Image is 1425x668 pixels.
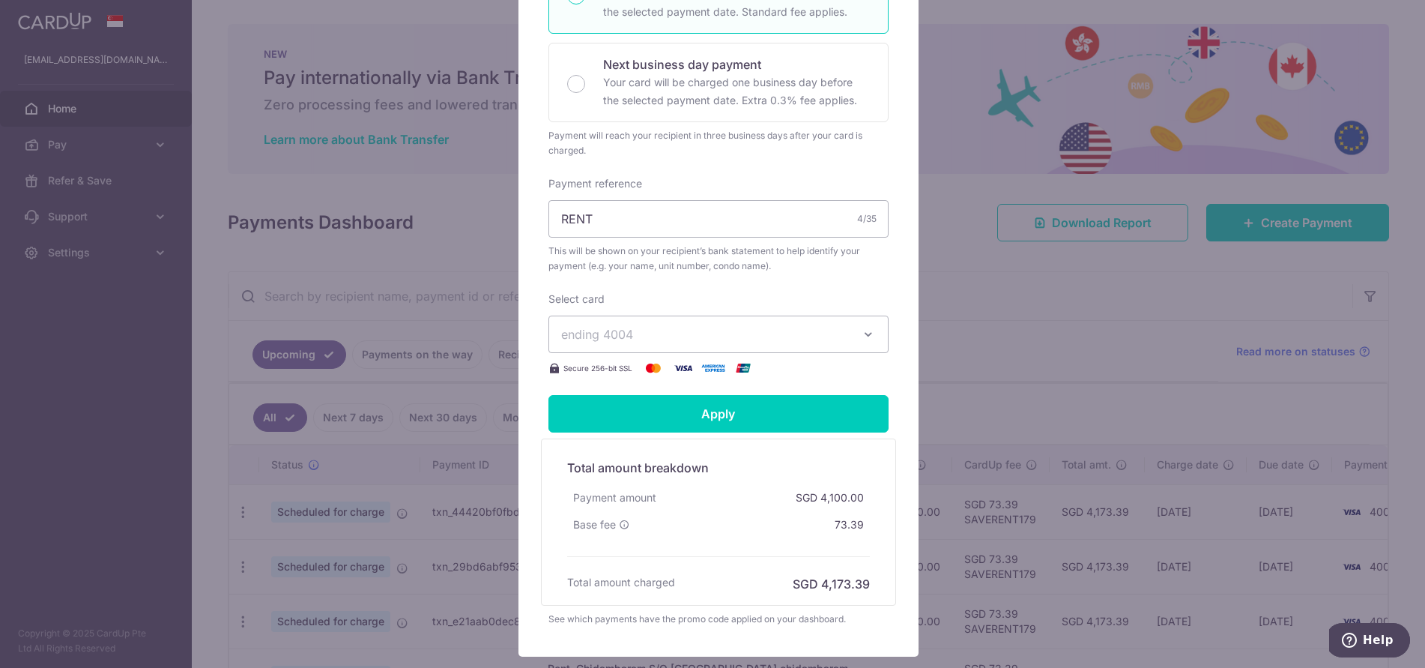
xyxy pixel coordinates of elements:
[698,359,728,377] img: American Express
[34,10,64,24] span: Help
[573,517,616,532] span: Base fee
[561,327,633,342] span: ending 4004
[603,73,870,109] p: Your card will be charged one business day before the selected payment date. Extra 0.3% fee applies.
[668,359,698,377] img: Visa
[728,359,758,377] img: UnionPay
[829,511,870,538] div: 73.39
[548,395,889,433] input: Apply
[548,128,889,158] div: Payment will reach your recipient in three business days after your card is charged.
[1329,623,1410,661] iframe: Opens a widget where you can find more information
[563,362,632,374] span: Secure 256-bit SSL
[793,575,870,593] h6: SGD 4,173.39
[548,612,889,627] div: See which payments have the promo code applied on your dashboard.
[548,316,889,353] button: ending 4004
[567,575,675,590] h6: Total amount charged
[790,484,870,511] div: SGD 4,100.00
[638,359,668,377] img: Mastercard
[567,459,870,477] h5: Total amount breakdown
[603,55,870,73] p: Next business day payment
[857,211,877,226] div: 4/35
[548,244,889,274] span: This will be shown on your recipient’s bank statement to help identify your payment (e.g. your na...
[548,292,605,307] label: Select card
[548,176,642,191] label: Payment reference
[567,484,662,511] div: Payment amount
